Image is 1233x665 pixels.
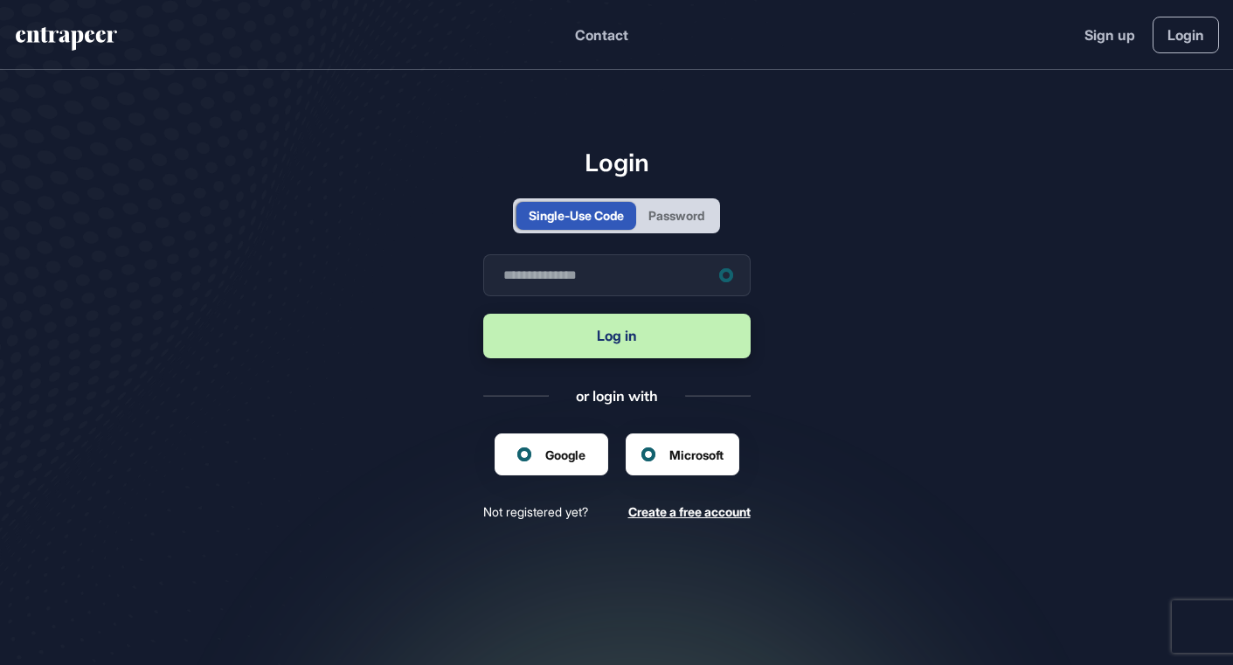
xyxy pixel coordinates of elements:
[529,206,624,225] div: Single-Use Code
[575,24,628,46] button: Contact
[628,504,751,519] span: Create a free account
[669,446,724,464] span: Microsoft
[648,206,704,225] div: Password
[1084,24,1135,45] a: Sign up
[14,27,119,57] a: entrapeer-logo
[483,148,751,177] h1: Login
[576,386,658,405] div: or login with
[1153,17,1219,53] a: Login
[628,503,751,520] a: Create a free account
[483,503,588,520] span: Not registered yet?
[483,314,751,358] button: Log in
